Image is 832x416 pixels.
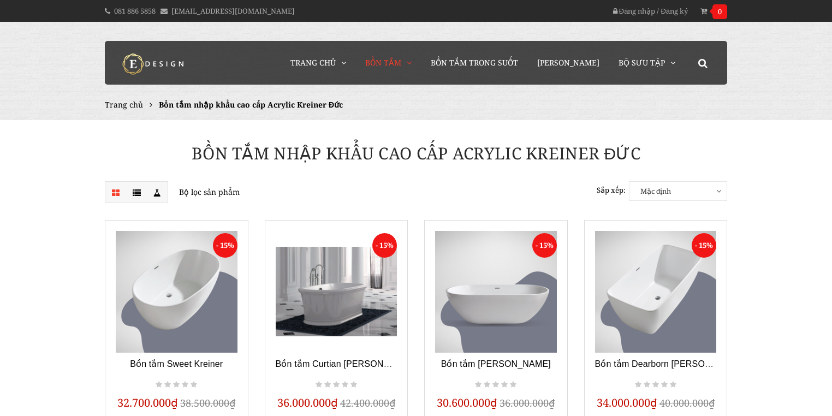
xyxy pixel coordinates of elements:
[333,380,340,390] i: Not rated yet!
[365,57,401,68] span: Bồn Tắm
[473,378,518,391] div: Not rated yet!
[597,181,626,199] label: Sắp xếp:
[276,359,417,369] a: Bồn tắm Curtian [PERSON_NAME]
[114,6,156,16] a: 081 886 5858
[159,99,343,110] span: Bồn tắm nhập khẩu cao cấp Acrylic Kreiner Đức
[372,233,397,258] span: - 15%
[164,380,171,390] i: Not rated yet!
[629,182,727,200] span: Mặc định
[661,380,668,390] i: Not rated yet!
[357,41,420,85] a: Bồn Tắm
[117,395,178,410] span: 32.700.000₫
[97,142,735,165] h1: Bồn tắm nhập khẩu cao cấp Acrylic Kreiner Đức
[441,359,551,369] a: Bồn tắm [PERSON_NAME]
[492,380,499,390] i: Not rated yet!
[282,41,354,85] a: Trang chủ
[595,359,745,369] a: Bồn tắm Dearborn [PERSON_NAME]
[154,378,199,391] div: Not rated yet!
[105,99,143,110] a: Trang chủ
[484,380,490,390] i: Not rated yet!
[130,359,223,369] a: Bồn tắm Sweet Kreiner
[342,380,348,390] i: Not rated yet!
[670,380,676,390] i: Not rated yet!
[657,6,659,16] span: /
[652,380,659,390] i: Not rated yet!
[501,380,508,390] i: Not rated yet!
[113,53,195,75] img: logo Kreiner Germany - Edesign Interior
[182,380,188,390] i: Not rated yet!
[610,41,684,85] a: Bộ Sưu Tập
[290,57,336,68] span: Trang chủ
[180,396,235,409] span: 38.500.000₫
[712,4,727,19] span: 0
[500,396,555,409] span: 36.000.000₫
[340,396,395,409] span: 42.400.000₫
[191,380,197,390] i: Not rated yet!
[597,395,657,410] span: 34.000.000₫
[423,41,526,85] a: Bồn Tắm Trong Suốt
[633,378,678,391] div: Not rated yet!
[619,57,665,68] span: Bộ Sưu Tập
[314,378,359,391] div: Not rated yet!
[350,380,357,390] i: Not rated yet!
[510,380,516,390] i: Not rated yet!
[105,181,408,203] p: Bộ lọc sản phẩm
[156,380,162,390] i: Not rated yet!
[692,233,716,258] span: - 15%
[171,6,295,16] a: [EMAIL_ADDRESS][DOMAIN_NAME]
[213,233,237,258] span: - 15%
[431,57,518,68] span: Bồn Tắm Trong Suốt
[529,41,608,85] a: [PERSON_NAME]
[644,380,650,390] i: Not rated yet!
[324,380,331,390] i: Not rated yet!
[635,380,641,390] i: Not rated yet!
[475,380,482,390] i: Not rated yet!
[277,395,338,410] span: 36.000.000₫
[659,396,715,409] span: 40.000.000₫
[316,380,322,390] i: Not rated yet!
[173,380,180,390] i: Not rated yet!
[437,395,497,410] span: 30.600.000₫
[537,57,599,68] span: [PERSON_NAME]
[532,233,557,258] span: - 15%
